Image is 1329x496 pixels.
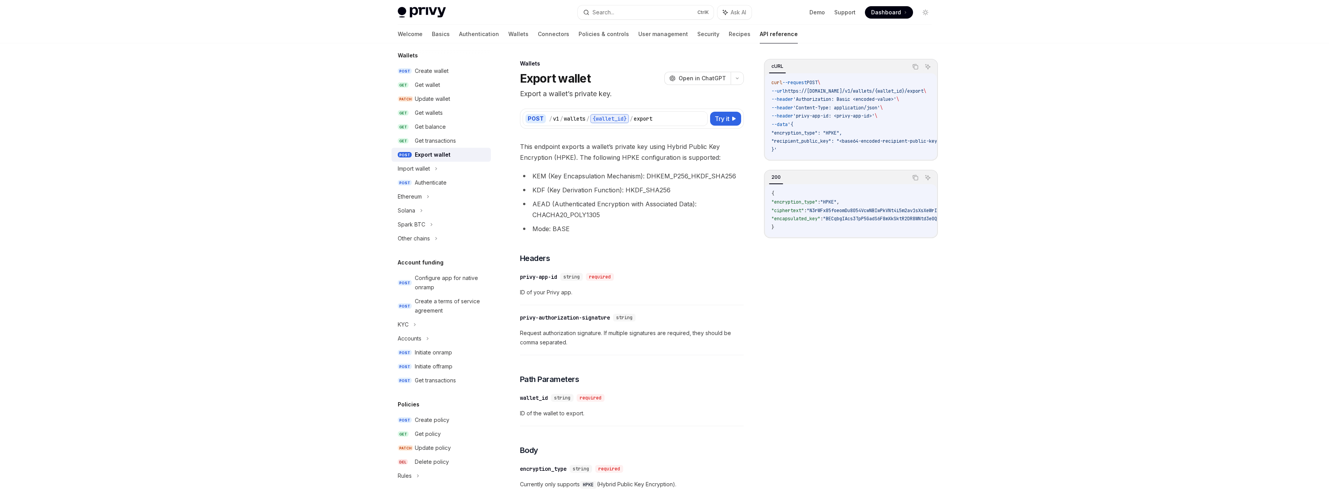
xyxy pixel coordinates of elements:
[398,280,412,286] span: POST
[520,480,744,489] span: Currently only supports (Hybrid Public Key Encryption).
[807,207,986,214] span: "N3rWFx85foeomDu8054VcwNBIwPkVNt4i5m2av1sXsXeWrIicVGwutFist12MmnI"
[392,134,491,148] a: GETGet transactions
[520,171,744,181] li: KEM (Key Encapsulation Mechanism): DHKEM_P256_HKDF_SHA256
[793,96,896,102] span: 'Authorization: Basic <encoded-value>'
[415,150,451,159] div: Export wallet
[520,374,579,385] span: Path Parameters
[415,66,449,76] div: Create wallet
[554,395,570,401] span: string
[415,429,441,439] div: Get policy
[398,417,412,423] span: POST
[520,328,744,347] span: Request authorization signature. If multiple signatures are required, they should be comma separa...
[788,121,793,128] span: '{
[910,173,920,183] button: Copy the contents from the code block
[729,25,750,43] a: Recipes
[760,25,798,43] a: API reference
[820,199,837,205] span: "HPKE"
[398,445,413,451] span: PATCH
[679,74,726,82] span: Open in ChatGPT
[818,79,820,86] span: \
[563,274,580,280] span: string
[415,108,443,118] div: Get wallets
[880,105,883,111] span: \
[415,80,440,90] div: Get wallet
[616,315,632,321] span: string
[731,9,746,16] span: Ask AI
[771,224,774,230] span: }
[398,234,430,243] div: Other chains
[398,110,409,116] span: GET
[771,207,804,214] span: "ciphertext"
[398,378,412,384] span: POST
[910,62,920,72] button: Copy the contents from the code block
[771,113,793,119] span: --header
[664,72,731,85] button: Open in ChatGPT
[398,7,446,18] img: light logo
[398,364,412,370] span: POST
[398,431,409,437] span: GET
[398,192,422,201] div: Ethereum
[578,5,714,19] button: Search...CtrlK
[415,94,450,104] div: Update wallet
[415,457,449,467] div: Delete policy
[415,415,449,425] div: Create policy
[398,350,412,356] span: POST
[923,173,933,183] button: Ask AI
[875,113,877,119] span: \
[415,297,486,315] div: Create a terms of service agreement
[520,288,744,297] span: ID of your Privy app.
[923,62,933,72] button: Ask AI
[415,122,446,131] div: Get balance
[924,88,926,94] span: \
[398,68,412,74] span: POST
[586,273,614,281] div: required
[553,115,559,123] div: v1
[398,303,412,309] span: POST
[564,115,586,123] div: wallets
[398,334,421,343] div: Accounts
[520,223,744,234] li: Mode: BASE
[771,88,785,94] span: --url
[520,141,744,163] span: This endpoint exports a wallet’s private key using Hybrid Public Key Encryption (HPKE). The follo...
[520,465,567,473] div: encryption_type
[392,64,491,78] a: POSTCreate wallet
[771,190,774,197] span: {
[793,113,875,119] span: 'privy-app-id: <privy-app-id>'
[392,455,491,469] a: DELDelete policy
[520,60,744,67] div: Wallets
[710,112,741,126] button: Try it
[809,9,825,16] a: Demo
[392,120,491,134] a: GETGet balance
[398,82,409,88] span: GET
[392,271,491,294] a: POSTConfigure app for native onramp
[818,199,820,205] span: :
[520,185,744,195] li: KDF (Key Derivation Function): HKDF_SHA256
[398,320,409,329] div: KYC
[769,62,786,71] div: cURL
[771,216,820,222] span: "encapsulated_key"
[398,96,413,102] span: PATCH
[717,5,752,19] button: Ask AI
[398,124,409,130] span: GET
[398,459,408,465] span: DEL
[398,164,430,173] div: Import wallet
[590,114,629,123] div: {wallet_id}
[871,9,901,16] span: Dashboard
[771,130,842,136] span: "encryption_type": "HPKE",
[398,152,412,158] span: POST
[415,136,456,145] div: Get transactions
[573,466,589,472] span: string
[896,96,899,102] span: \
[771,96,793,102] span: --header
[415,178,447,187] div: Authenticate
[782,79,807,86] span: --request
[520,314,610,321] div: privy-authorization-signature
[520,88,744,99] p: Export a wallet’s private key.
[580,481,597,489] code: HPKE
[415,348,452,357] div: Initiate onramp
[520,409,744,418] span: ID of the wallet to export.
[771,138,943,144] span: "recipient_public_key": "<base64-encoded-recipient-public-key>"
[560,115,563,123] div: /
[392,427,491,441] a: GETGet policy
[919,6,932,19] button: Toggle dark mode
